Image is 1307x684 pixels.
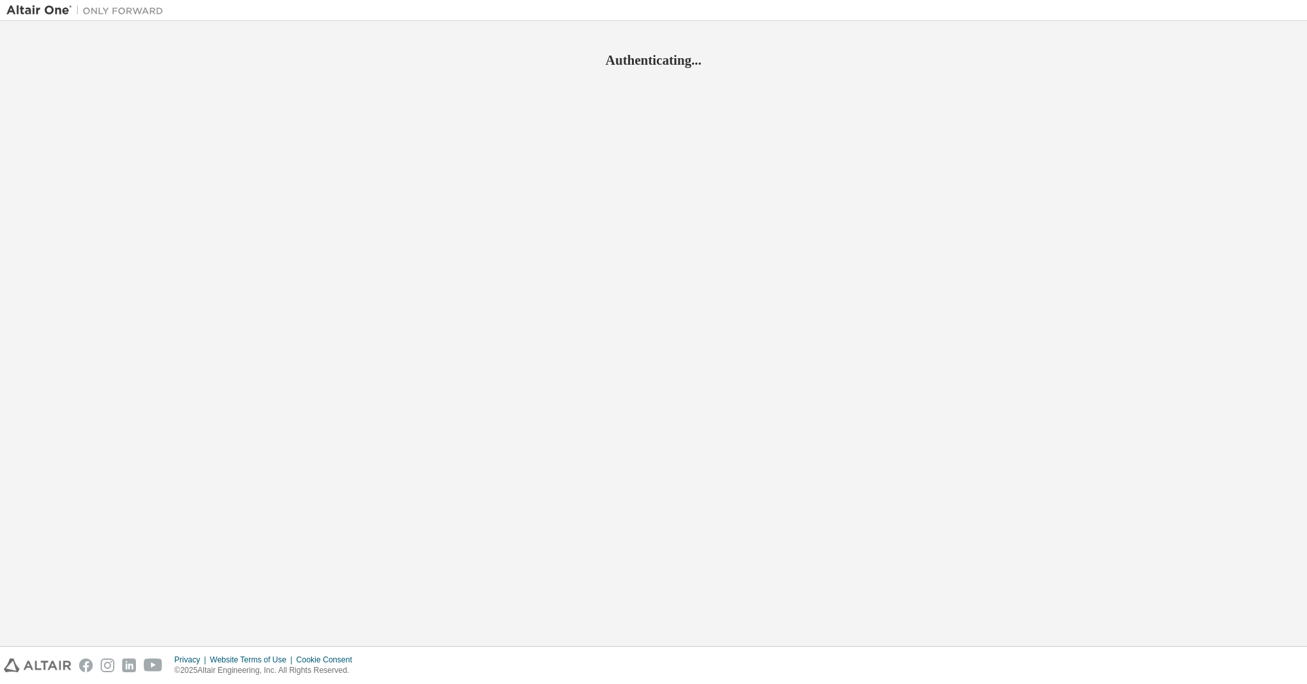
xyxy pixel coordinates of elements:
div: Website Terms of Use [210,655,296,665]
h2: Authenticating... [7,52,1300,69]
div: Privacy [174,655,210,665]
img: Altair One [7,4,170,17]
img: youtube.svg [144,658,163,672]
img: altair_logo.svg [4,658,71,672]
img: facebook.svg [79,658,93,672]
img: instagram.svg [101,658,114,672]
img: linkedin.svg [122,658,136,672]
div: Cookie Consent [296,655,359,665]
p: © 2025 Altair Engineering, Inc. All Rights Reserved. [174,665,360,676]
